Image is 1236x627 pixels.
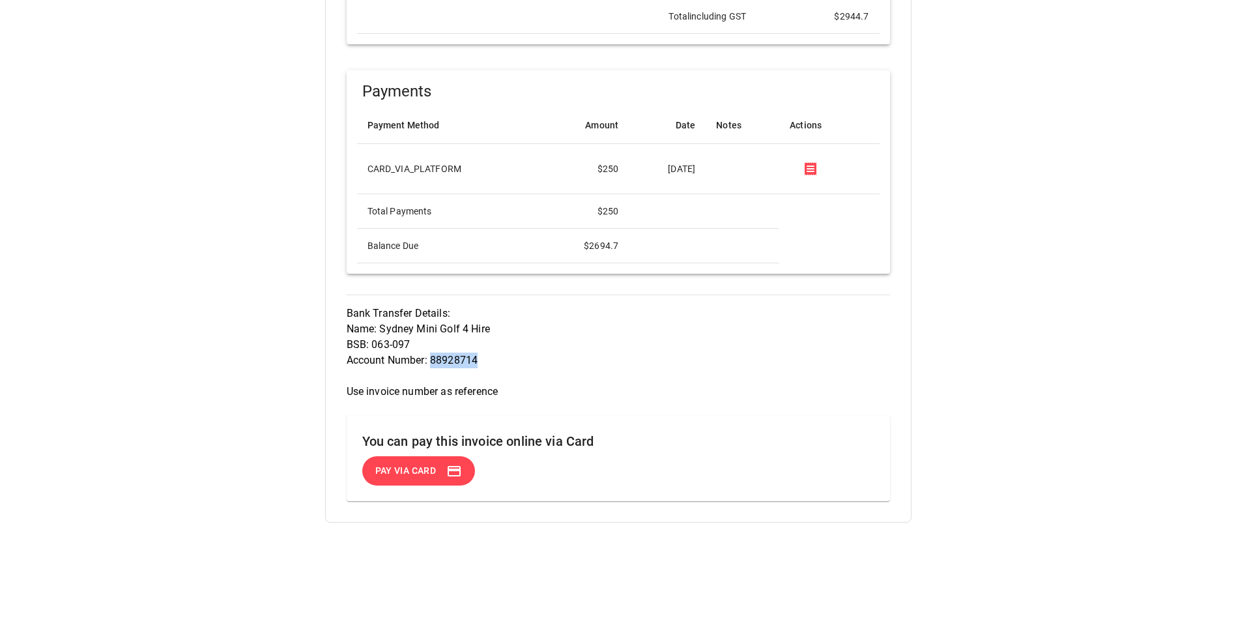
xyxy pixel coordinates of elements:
[357,144,541,194] td: CARD_VIA_PLATFORM
[347,306,890,400] p: Bank Transfer Details: Name: Sydney Mini Golf 4 Hire BSB: 063-097 Account Number: 88928714 Use in...
[357,107,541,144] th: Payment Method
[357,194,541,229] td: Total Payments
[629,144,706,194] td: [DATE]
[540,107,629,144] th: Amount
[706,107,779,144] th: Notes
[362,431,874,452] h6: You can pay this invoice online via Card
[362,456,476,486] button: Pay via Card
[629,107,706,144] th: Date
[540,194,629,229] td: $ 250
[540,144,629,194] td: $ 250
[357,229,541,263] td: Balance Due
[779,107,879,144] th: Actions
[540,229,629,263] td: $ 2694.7
[375,463,437,479] span: Pay via Card
[362,81,880,102] h5: Payments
